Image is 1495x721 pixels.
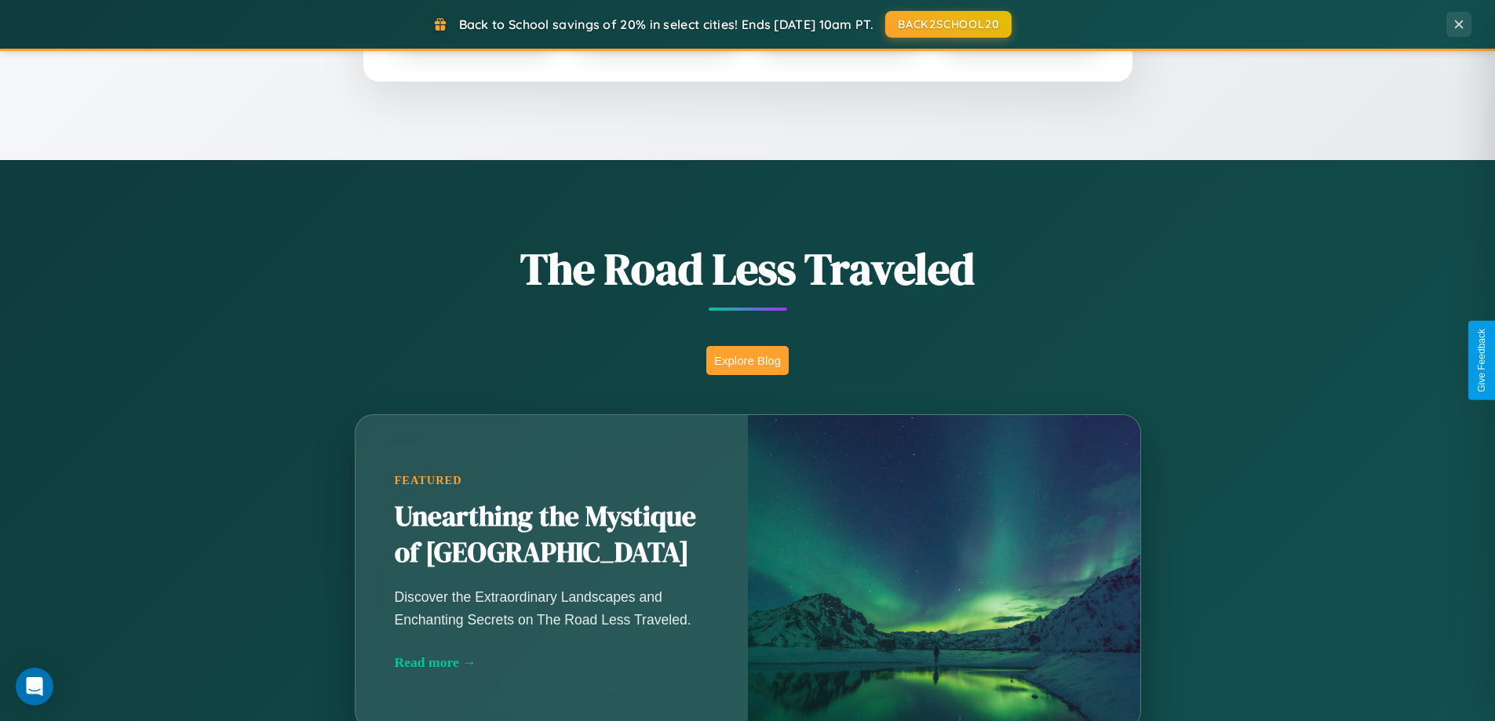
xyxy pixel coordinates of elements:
[395,499,709,571] h2: Unearthing the Mystique of [GEOGRAPHIC_DATA]
[16,668,53,705] div: Open Intercom Messenger
[277,239,1219,299] h1: The Road Less Traveled
[395,654,709,671] div: Read more →
[1476,329,1487,392] div: Give Feedback
[395,474,709,487] div: Featured
[459,16,873,32] span: Back to School savings of 20% in select cities! Ends [DATE] 10am PT.
[706,346,789,375] button: Explore Blog
[885,11,1012,38] button: BACK2SCHOOL20
[395,586,709,630] p: Discover the Extraordinary Landscapes and Enchanting Secrets on The Road Less Traveled.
